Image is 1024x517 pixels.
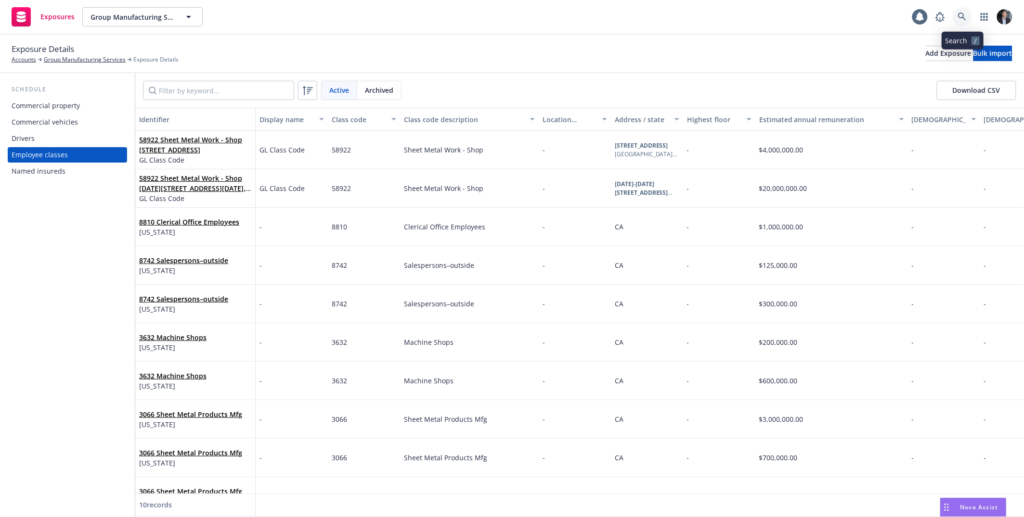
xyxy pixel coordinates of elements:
[973,46,1012,61] button: Bulk import
[332,492,347,501] span: 3066
[139,304,228,314] span: [US_STATE]
[259,414,262,424] span: -
[984,376,986,385] span: -
[912,222,914,231] span: -
[404,415,487,424] span: Sheet Metal Products Mfg
[912,415,914,424] span: -
[8,147,127,163] a: Employee classes
[687,184,689,193] span: -
[912,184,914,193] span: -
[12,164,65,179] div: Named insureds
[133,55,179,64] span: Exposure Details
[912,299,914,308] span: -
[259,299,262,309] span: -
[543,492,545,501] span: -
[135,108,256,131] button: Identifier
[8,164,127,179] a: Named insureds
[404,338,454,347] span: Machine Shops
[543,299,545,308] span: -
[12,98,80,113] div: Commercial property
[615,180,673,197] b: [DATE]-[DATE][STREET_ADDRESS]
[139,155,251,165] span: GL Class Code
[404,376,454,385] span: Machine Shops
[139,487,242,496] a: 3066 Sheet Metal Products Mfg
[912,261,914,270] span: -
[615,299,623,309] div: CA
[82,7,203,26] button: Group Manufacturing Services
[139,227,239,237] span: [US_STATE]
[8,131,127,146] a: Drivers
[8,3,78,30] a: Exposures
[332,184,351,193] span: 58922
[332,222,347,231] span: 8810
[926,46,972,61] button: Add Exposure
[139,342,207,353] span: [US_STATE]
[759,184,807,193] span: $20,000,000.00
[328,108,400,131] button: Class code
[543,261,545,270] span: -
[139,448,242,457] a: 3066 Sheet Metal Products Mfg
[139,486,242,496] span: 3066 Sheet Metal Products Mfg
[759,376,798,385] span: $600,000.00
[975,7,994,26] a: Switch app
[139,371,207,380] a: 3632 Machine Shops
[91,12,174,22] span: Group Manufacturing Services
[365,85,393,95] span: Archived
[543,114,596,125] div: Location number
[332,338,347,347] span: 3632
[912,453,914,462] span: -
[687,145,689,154] span: -
[912,338,914,347] span: -
[143,81,294,100] input: Filter by keyword...
[543,184,545,193] span: -
[332,114,386,125] div: Class code
[543,222,545,231] span: -
[984,222,986,231] span: -
[139,294,228,304] span: 8742 Salespersons–outside
[759,415,804,424] span: $3,000,000.00
[615,260,623,270] div: CA
[759,492,798,501] span: $150,000.00
[139,410,242,419] a: 3066 Sheet Metal Products Mfg
[543,453,545,462] span: -
[259,260,262,270] span: -
[139,381,207,391] span: [US_STATE]
[332,453,347,462] span: 3066
[139,135,251,155] span: 58922 Sheet Metal Work - Shop [STREET_ADDRESS]
[404,184,483,193] span: Sheet Metal Work - Shop
[139,458,242,468] span: [US_STATE]
[611,108,683,131] button: Address / state
[687,492,689,501] span: -
[912,376,914,385] span: -
[139,333,207,342] a: 3632 Machine Shops
[400,108,539,131] button: Class code description
[139,500,172,509] span: 10 records
[931,7,950,26] a: Report a Bug
[139,371,207,381] span: 3632 Machine Shops
[759,145,804,154] span: $4,000,000.00
[687,222,689,231] span: -
[615,491,623,501] div: CA
[12,55,36,64] a: Accounts
[615,222,623,232] div: CA
[912,145,914,154] span: -
[615,337,623,347] div: CA
[332,415,347,424] span: 3066
[984,261,986,270] span: -
[687,415,689,424] span: -
[139,419,242,429] span: [US_STATE]
[759,299,798,308] span: $300,000.00
[404,299,474,308] span: Salespersons–outside
[259,453,262,463] span: -
[139,173,251,193] span: 58922 Sheet Metal Work - Shop [DATE][STREET_ADDRESS][DATE], CA, 95131-2212, [GEOGRAPHIC_DATA]
[404,492,487,501] span: Sheet Metal Products Mfg
[960,503,998,511] span: Nova Assist
[139,217,239,227] a: 8810 Clerical Office Employees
